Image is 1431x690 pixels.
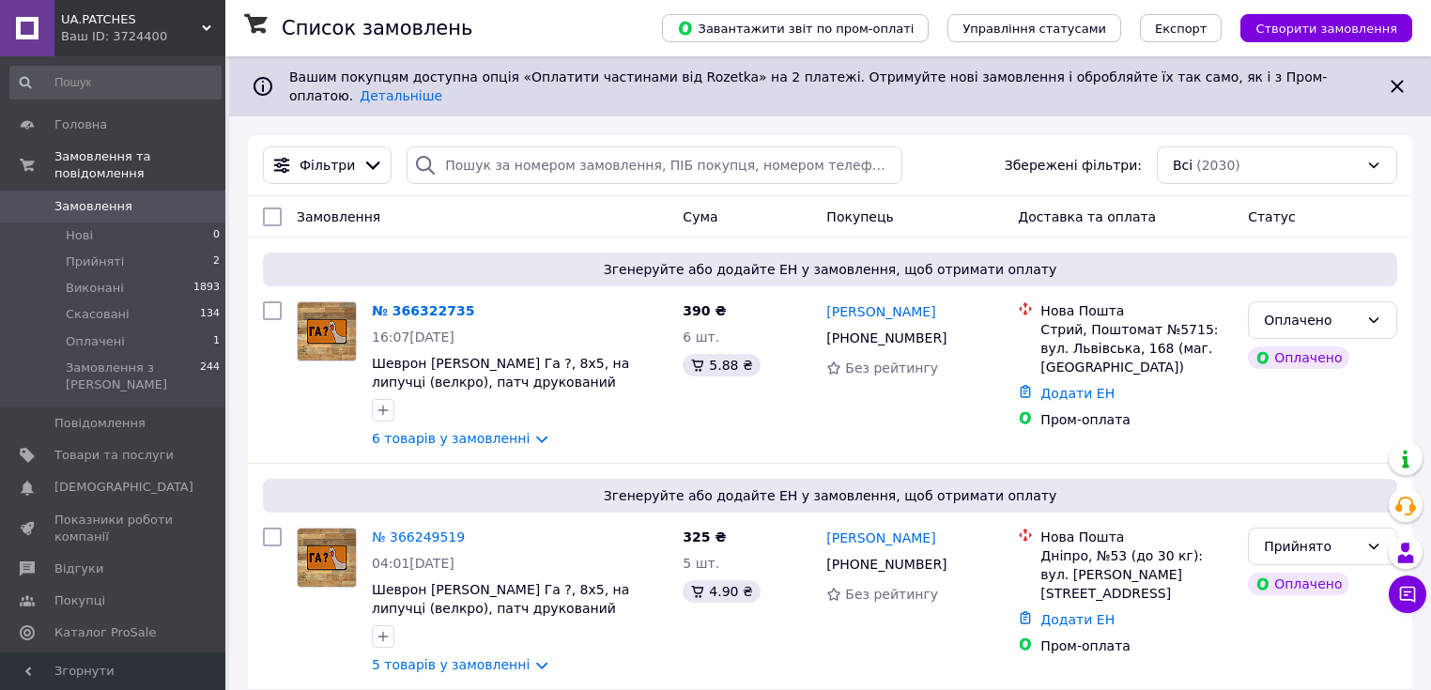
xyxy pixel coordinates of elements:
[61,28,225,45] div: Ваш ID: 3724400
[826,557,946,572] span: [PHONE_NUMBER]
[683,529,726,544] span: 325 ₴
[845,587,938,602] span: Без рейтингу
[61,11,202,28] span: UA.PATCHES
[1018,209,1156,224] span: Доставка та оплата
[826,209,893,224] span: Покупець
[54,148,225,182] span: Замовлення та повідомлення
[1389,575,1426,613] button: Чат з покупцем
[54,447,174,464] span: Товари та послуги
[1040,301,1233,320] div: Нова Пошта
[360,88,442,103] a: Детальніше
[270,486,1390,505] span: Згенеруйте або додайте ЕН у замовлення, щоб отримати оплату
[683,556,719,571] span: 5 шт.
[1005,156,1142,175] span: Збережені фільтри:
[683,580,760,603] div: 4.90 ₴
[66,253,124,270] span: Прийняті
[66,306,130,323] span: Скасовані
[213,253,220,270] span: 2
[66,227,93,244] span: Нові
[1040,528,1233,546] div: Нова Пошта
[826,302,935,321] a: [PERSON_NAME]
[1040,636,1233,655] div: Пром-оплата
[282,17,472,39] h1: Список замовлень
[66,360,200,393] span: Замовлення з [PERSON_NAME]
[1240,14,1412,42] button: Створити замовлення
[683,354,760,376] div: 5.88 ₴
[1264,310,1359,330] div: Оплачено
[297,209,380,224] span: Замовлення
[372,356,629,390] a: Шеврон [PERSON_NAME] Га ?, 8х5, на липучці (велкро), патч друкований
[1155,22,1208,36] span: Експорт
[1040,320,1233,376] div: Стрий, Поштомат №5715: вул. Львівська, 168 (маг. [GEOGRAPHIC_DATA])
[193,280,220,297] span: 1893
[54,624,156,641] span: Каталог ProSale
[54,198,132,215] span: Замовлення
[407,146,902,184] input: Пошук за номером замовлення, ПІБ покупця, номером телефону, Email, номером накладної
[1173,156,1192,175] span: Всі
[54,512,174,545] span: Показники роботи компанії
[826,330,946,345] span: [PHONE_NUMBER]
[1222,20,1412,35] a: Створити замовлення
[297,301,357,361] a: Фото товару
[372,556,454,571] span: 04:01[DATE]
[962,22,1106,36] span: Управління статусами
[289,69,1327,103] span: Вашим покупцям доступна опція «Оплатити частинами від Rozetka» на 2 платежі. Отримуйте нові замов...
[677,20,914,37] span: Завантажити звіт по пром-оплаті
[270,260,1390,279] span: Згенеруйте або додайте ЕН у замовлення, щоб отримати оплату
[1264,536,1359,557] div: Прийнято
[372,330,454,345] span: 16:07[DATE]
[845,360,938,376] span: Без рейтингу
[9,66,222,100] input: Пошук
[200,360,220,393] span: 244
[298,529,356,587] img: Фото товару
[213,227,220,244] span: 0
[54,116,107,133] span: Головна
[1040,612,1115,627] a: Додати ЕН
[1248,346,1349,369] div: Оплачено
[1196,158,1240,173] span: (2030)
[66,280,124,297] span: Виконані
[54,479,193,496] span: [DEMOGRAPHIC_DATA]
[297,528,357,588] a: Фото товару
[200,306,220,323] span: 134
[54,415,146,432] span: Повідомлення
[372,529,465,544] a: № 366249519
[683,303,726,318] span: 390 ₴
[213,333,220,350] span: 1
[54,560,103,577] span: Відгуки
[1040,410,1233,429] div: Пром-оплата
[1248,573,1349,595] div: Оплачено
[372,431,530,446] a: 6 товарів у замовленні
[372,303,474,318] a: № 366322735
[300,156,355,175] span: Фільтри
[1248,209,1296,224] span: Статус
[662,14,929,42] button: Завантажити звіт по пром-оплаті
[1140,14,1223,42] button: Експорт
[372,657,530,672] a: 5 товарів у замовленні
[683,209,717,224] span: Cума
[826,529,935,547] a: [PERSON_NAME]
[298,302,356,360] img: Фото товару
[1040,386,1115,401] a: Додати ЕН
[947,14,1121,42] button: Управління статусами
[683,330,719,345] span: 6 шт.
[1255,22,1397,36] span: Створити замовлення
[54,592,105,609] span: Покупці
[1040,546,1233,603] div: Дніпро, №53 (до 30 кг): вул. [PERSON_NAME][STREET_ADDRESS]
[66,333,125,350] span: Оплачені
[372,582,629,616] a: Шеврон [PERSON_NAME] Га ?, 8х5, на липучці (велкро), патч друкований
